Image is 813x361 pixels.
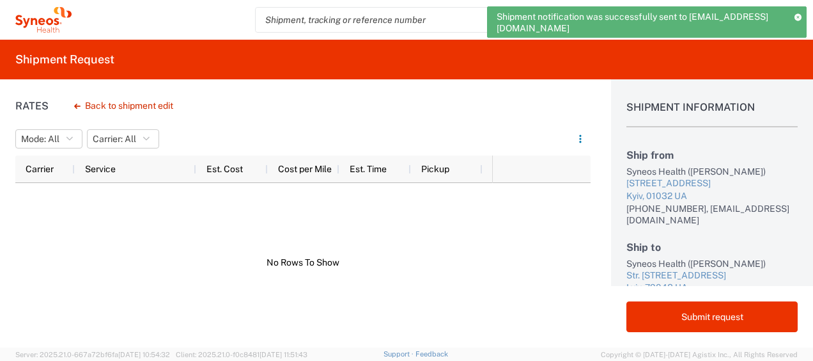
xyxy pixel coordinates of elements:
h1: Shipment Information [626,101,798,127]
span: Service [85,164,116,174]
button: Mode: All [15,129,82,148]
div: Syneos Health ([PERSON_NAME]) [626,258,798,269]
div: Lviv, 79048 UA [626,282,798,294]
h2: Ship from [626,149,798,161]
span: Est. Time [350,164,387,174]
span: Est. Cost [206,164,243,174]
span: Server: 2025.21.0-667a72bf6fa [15,351,170,358]
a: Support [383,350,415,358]
span: Cost per Mile [278,164,332,174]
span: Client: 2025.21.0-f0c8481 [176,351,307,358]
span: Carrier: All [93,133,136,145]
div: Kyiv, 01032 UA [626,190,798,203]
button: Submit request [626,301,798,332]
a: Feedback [415,350,448,358]
div: Str. [STREET_ADDRESS] [626,269,798,282]
span: [DATE] 10:54:32 [118,351,170,358]
a: Str. [STREET_ADDRESS]Lviv, 79048 UA [626,269,798,294]
a: [STREET_ADDRESS]Kyiv, 01032 UA [626,177,798,202]
button: Carrier: All [87,129,159,148]
span: [DATE] 11:51:43 [259,351,307,358]
button: Back to shipment edit [64,95,183,117]
h2: Shipment Request [15,52,114,67]
span: Pickup [421,164,449,174]
input: Shipment, tracking or reference number [256,8,587,32]
div: Syneos Health ([PERSON_NAME]) [626,166,798,177]
span: Mode: All [21,133,59,145]
span: Copyright © [DATE]-[DATE] Agistix Inc., All Rights Reserved [601,349,798,360]
span: Shipment notification was successfully sent to [EMAIL_ADDRESS][DOMAIN_NAME] [497,11,785,34]
span: Carrier [26,164,54,174]
div: [PHONE_NUMBER], [EMAIL_ADDRESS][DOMAIN_NAME] [626,203,798,226]
h1: Rates [15,100,49,112]
div: [STREET_ADDRESS] [626,177,798,190]
h2: Ship to [626,241,798,253]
